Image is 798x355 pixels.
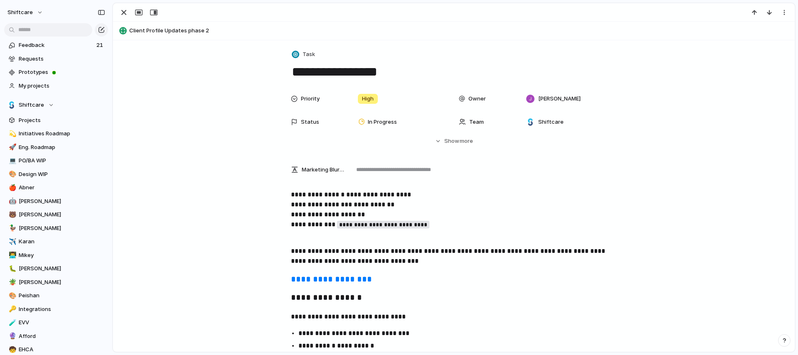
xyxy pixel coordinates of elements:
[4,99,108,111] button: Shiftcare
[7,332,16,340] button: 🔮
[302,166,344,174] span: Marketing Blurb (15-20 Words)
[538,118,564,126] span: Shiftcare
[19,130,105,138] span: Initiatives Roadmap
[9,210,15,220] div: 🐻
[9,304,15,314] div: 🔑
[4,66,108,78] a: Prototypes
[7,264,16,273] button: 🐛
[19,264,105,273] span: [PERSON_NAME]
[19,224,105,233] span: [PERSON_NAME]
[7,224,16,233] button: 🦆
[19,143,105,152] span: Eng. Roadmap
[19,278,105,286] span: [PERSON_NAME]
[4,208,108,221] div: 🐻[PERSON_NAME]
[7,251,16,260] button: 👨‍💻
[4,235,108,248] a: ✈️Karan
[4,168,108,181] a: 🎨Design WIP
[4,154,108,167] a: 💻PO/BA WIP
[19,332,105,340] span: Afford
[7,278,16,286] button: 🪴
[19,237,105,246] span: Karan
[290,49,318,61] button: Task
[9,183,15,193] div: 🍎
[468,95,486,103] span: Owner
[4,6,47,19] button: shiftcare
[362,95,374,103] span: High
[291,134,617,149] button: Showmore
[469,118,484,126] span: Team
[444,137,459,145] span: Show
[19,197,105,206] span: [PERSON_NAME]
[9,223,15,233] div: 🦆
[4,330,108,343] a: 🔮Afford
[19,251,105,260] span: Mikey
[19,116,105,125] span: Projects
[4,303,108,316] a: 🔑Integrations
[129,27,791,35] span: Client Profile Updates phase 2
[19,211,105,219] span: [PERSON_NAME]
[368,118,397,126] span: In Progress
[7,291,16,300] button: 🎨
[9,345,15,355] div: 🧒
[4,262,108,275] a: 🐛[PERSON_NAME]
[9,237,15,247] div: ✈️
[9,250,15,260] div: 👨‍💻
[303,50,315,59] span: Task
[19,318,105,327] span: EVV
[19,305,105,313] span: Integrations
[4,249,108,262] a: 👨‍💻Mikey
[7,211,16,219] button: 🐻
[19,68,105,76] span: Prototypes
[7,318,16,327] button: 🧪
[4,181,108,194] a: 🍎Abner
[4,127,108,140] a: 💫Initiatives Roadmap
[4,276,108,289] a: 🪴[PERSON_NAME]
[7,130,16,138] button: 💫
[9,277,15,287] div: 🪴
[9,169,15,179] div: 🎨
[4,316,108,329] div: 🧪EVV
[9,291,15,301] div: 🎨
[538,95,581,103] span: [PERSON_NAME]
[7,237,16,246] button: ✈️
[7,345,16,354] button: 🧒
[19,184,105,192] span: Abner
[117,24,791,37] button: Client Profile Updates phase 2
[301,95,320,103] span: Priority
[4,222,108,235] a: 🦆[PERSON_NAME]
[9,318,15,328] div: 🧪
[4,141,108,154] a: 🚀Eng. Roadmap
[4,195,108,208] a: 🤖[PERSON_NAME]
[96,41,105,49] span: 21
[9,156,15,166] div: 💻
[301,118,319,126] span: Status
[460,137,473,145] span: more
[4,289,108,302] a: 🎨Peishan
[19,41,94,49] span: Feedback
[7,157,16,165] button: 💻
[4,53,108,65] a: Requests
[4,80,108,92] a: My projects
[7,184,16,192] button: 🍎
[9,142,15,152] div: 🚀
[19,291,105,300] span: Peishan
[19,82,105,90] span: My projects
[19,170,105,179] span: Design WIP
[7,170,16,179] button: 🎨
[19,157,105,165] span: PO/BA WIP
[19,101,44,109] span: Shiftcare
[7,8,33,17] span: shiftcare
